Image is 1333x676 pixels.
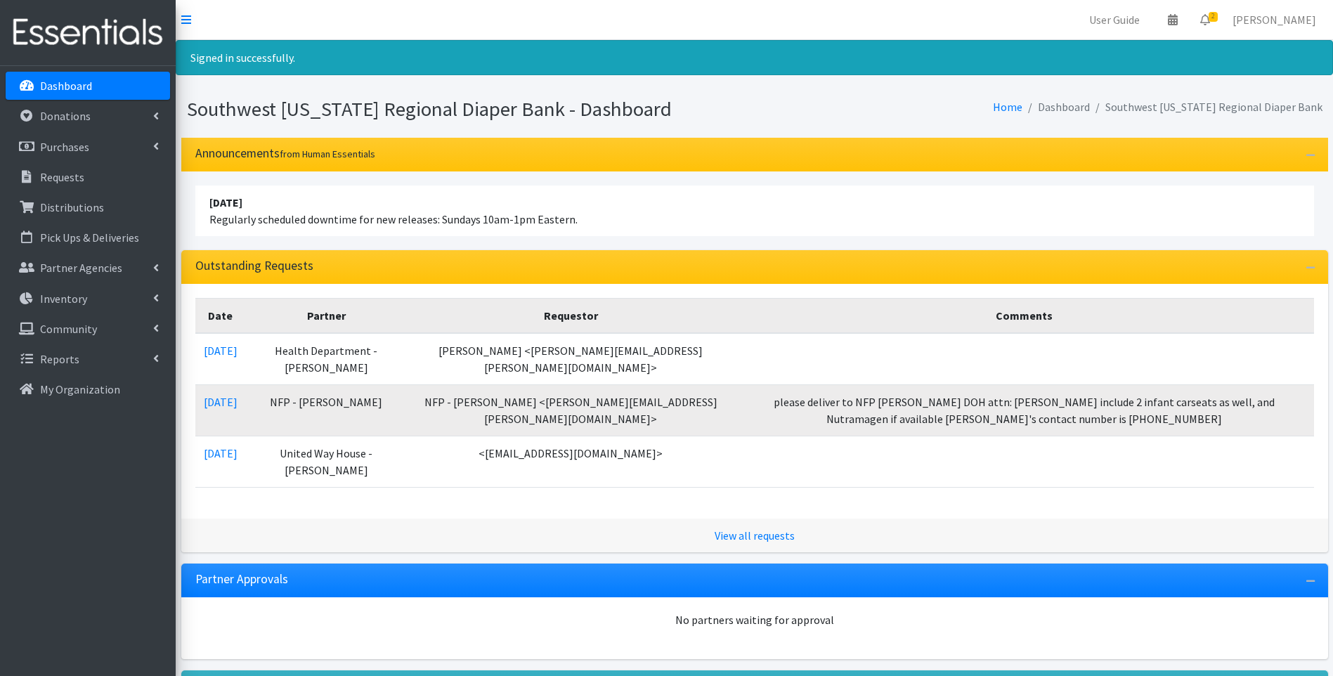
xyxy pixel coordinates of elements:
td: NFP - [PERSON_NAME] [246,384,408,436]
th: Comments [735,298,1314,333]
img: HumanEssentials [6,9,170,56]
p: Partner Agencies [40,261,122,275]
p: Community [40,322,97,336]
a: My Organization [6,375,170,403]
a: [DATE] [204,395,238,409]
a: Requests [6,163,170,191]
p: Donations [40,109,91,123]
li: Regularly scheduled downtime for new releases: Sundays 10am-1pm Eastern. [195,186,1314,236]
th: Date [195,298,246,333]
li: Dashboard [1022,97,1090,117]
span: 2 [1209,12,1218,22]
td: Health Department - [PERSON_NAME] [246,333,408,385]
a: Community [6,315,170,343]
p: Pick Ups & Deliveries [40,230,139,245]
a: User Guide [1078,6,1151,34]
td: <[EMAIL_ADDRESS][DOMAIN_NAME]> [407,436,734,487]
a: Inventory [6,285,170,313]
p: My Organization [40,382,120,396]
p: Inventory [40,292,87,306]
td: please deliver to NFP [PERSON_NAME] DOH attn: [PERSON_NAME] include 2 infant carseats as well, an... [735,384,1314,436]
a: Donations [6,102,170,130]
th: Partner [246,298,408,333]
a: Pick Ups & Deliveries [6,223,170,252]
a: View all requests [715,528,795,542]
li: Southwest [US_STATE] Regional Diaper Bank [1090,97,1322,117]
a: [DATE] [204,446,238,460]
h3: Announcements [195,146,375,161]
h3: Outstanding Requests [195,259,313,273]
p: Dashboard [40,79,92,93]
a: Dashboard [6,72,170,100]
a: [PERSON_NAME] [1221,6,1327,34]
td: NFP - [PERSON_NAME] <[PERSON_NAME][EMAIL_ADDRESS][PERSON_NAME][DOMAIN_NAME]> [407,384,734,436]
h3: Partner Approvals [195,572,288,587]
p: Purchases [40,140,89,154]
td: [PERSON_NAME] <[PERSON_NAME][EMAIL_ADDRESS][PERSON_NAME][DOMAIN_NAME]> [407,333,734,385]
a: 2 [1189,6,1221,34]
strong: [DATE] [209,195,242,209]
a: Purchases [6,133,170,161]
p: Reports [40,352,79,366]
a: Partner Agencies [6,254,170,282]
p: Requests [40,170,84,184]
a: [DATE] [204,344,238,358]
a: Home [993,100,1022,114]
h1: Southwest [US_STATE] Regional Diaper Bank - Dashboard [187,97,750,122]
th: Requestor [407,298,734,333]
div: No partners waiting for approval [195,611,1314,628]
a: Reports [6,345,170,373]
a: Distributions [6,193,170,221]
p: Distributions [40,200,104,214]
small: from Human Essentials [280,148,375,160]
div: Signed in successfully. [176,40,1333,75]
td: United Way House - [PERSON_NAME] [246,436,408,487]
